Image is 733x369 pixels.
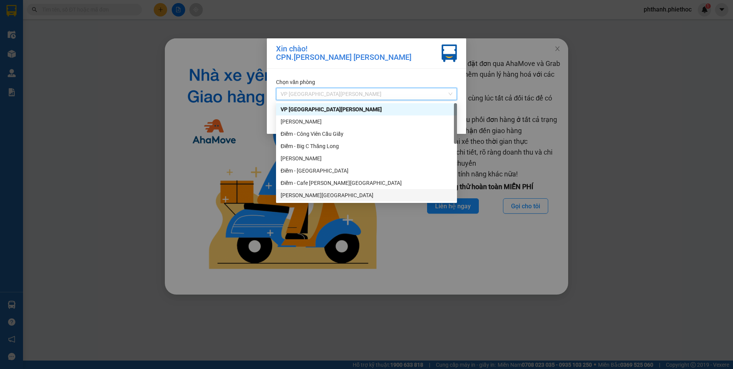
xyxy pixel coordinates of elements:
div: VP Thái Bình [276,103,457,115]
div: Điểm - Nam Định [276,165,457,177]
div: Điểm - Big C Thăng Long [281,142,452,150]
div: Xin chào! CPN.[PERSON_NAME] [PERSON_NAME] [276,44,411,62]
div: Điểm - Big C Thăng Long [276,140,457,152]
div: VP Nguyễn Xiển [276,115,457,128]
img: vxr-icon [442,44,457,62]
div: VP Tiền Hải [276,189,457,201]
span: VP Thái Bình [281,88,452,100]
div: [PERSON_NAME] [281,117,452,126]
div: [PERSON_NAME][GEOGRAPHIC_DATA] [281,191,452,199]
div: [PERSON_NAME] [281,154,452,163]
div: Điểm - Công Viên Cầu Giấy [281,130,452,138]
div: VP [GEOGRAPHIC_DATA][PERSON_NAME] [281,105,452,114]
div: Điểm - Cafe [PERSON_NAME][GEOGRAPHIC_DATA] [281,179,452,187]
div: Chọn văn phòng [276,78,457,86]
div: VP Phạm Văn Đồng [276,152,457,165]
div: Điểm - [GEOGRAPHIC_DATA] [281,166,452,175]
div: Điểm - Công Viên Cầu Giấy [276,128,457,140]
div: Điểm - Cafe Túy Hường - Diêm Điền [276,177,457,189]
